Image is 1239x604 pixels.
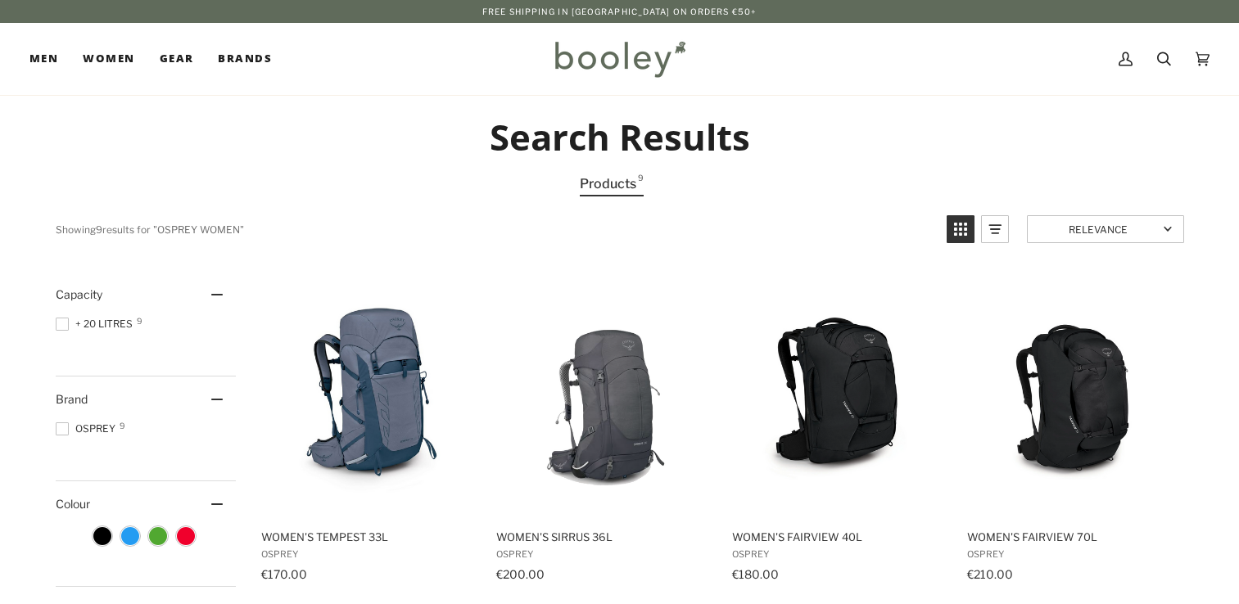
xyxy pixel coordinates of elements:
[494,272,711,587] a: Women's Sirrus 36L
[496,567,545,581] span: €200.00
[120,421,125,430] span: 9
[548,35,691,83] img: Booley
[496,530,708,544] span: Women's Sirrus 36L
[260,530,473,544] span: Women's Tempest 33L
[137,317,142,325] span: 9
[206,23,284,95] a: Brands
[580,173,644,196] a: View Products Tab
[731,530,943,544] span: Women's Fairview 40L
[967,548,1179,560] span: Osprey
[29,23,70,95] a: Men
[729,286,946,503] img: Osprey Women's Fairview 40L Black - Booley Galway
[56,287,102,301] span: Capacity
[981,215,1009,243] a: View list mode
[494,286,711,503] img: Osprey Women's Sirrus 36L Tunnel Vision Grey - Booley Galway
[258,272,475,587] a: Women's Tempest 33L
[70,23,147,95] a: Women
[638,173,644,195] span: 9
[56,392,88,406] span: Brand
[482,5,757,18] p: Free Shipping in [GEOGRAPHIC_DATA] on Orders €50+
[149,527,167,545] span: Colour: Green
[56,115,1184,160] h2: Search Results
[29,51,58,67] span: Men
[96,223,102,235] b: 9
[1027,215,1184,243] a: Sort options
[258,286,475,503] img: Opsrey Women's Tempest 33L Anchor Blue / Atlas - Booley Galway
[160,51,194,67] span: Gear
[1038,223,1158,235] span: Relevance
[967,567,1013,581] span: €210.00
[83,51,134,67] span: Women
[947,215,974,243] a: View grid mode
[731,548,943,560] span: Osprey
[965,286,1182,503] img: Osprey Women's Fairview 70L Black - Booley Galway
[218,51,272,67] span: Brands
[56,215,934,243] div: Showing results for " "
[56,497,102,511] span: Colour
[496,548,708,560] span: Osprey
[729,272,946,587] a: Women's Fairview 40L
[93,527,111,545] span: Colour: Black
[260,567,306,581] span: €170.00
[121,527,139,545] span: Colour: Blue
[967,530,1179,544] span: Women's Fairview 70L
[731,567,778,581] span: €180.00
[147,23,206,95] a: Gear
[177,527,195,545] span: Colour: Red
[56,421,120,436] span: Osprey
[56,317,138,331] span: + 20 Litres
[965,272,1182,587] a: Women's Fairview 70L
[260,548,473,560] span: Osprey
